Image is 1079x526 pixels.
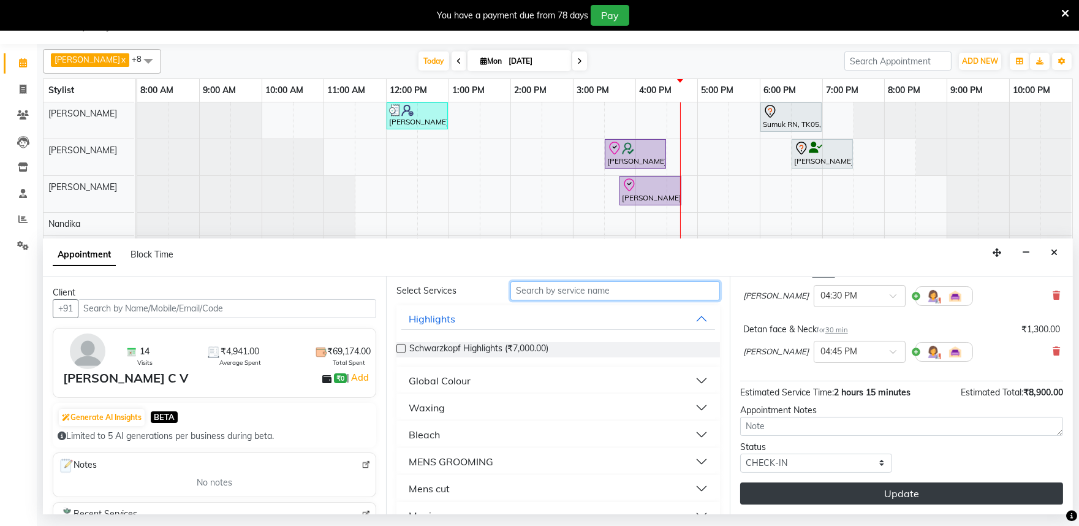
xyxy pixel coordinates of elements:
a: 2:00 PM [511,82,550,99]
button: Close [1045,243,1063,262]
span: ₹69,174.00 [327,345,371,358]
span: 15 min [812,270,835,278]
span: ₹4,941.00 [221,345,259,358]
span: [PERSON_NAME] [48,181,117,192]
div: [PERSON_NAME] D, TK08, 03:45 PM-04:45 PM, Hair Cut [DEMOGRAPHIC_DATA] (Head Stylist) [621,178,680,204]
a: 8:00 PM [885,82,923,99]
div: Waxing [409,400,445,415]
div: You have a payment due from 78 days [437,9,588,22]
span: Total Spent [333,358,365,367]
a: x [120,55,126,64]
span: Schwarzkopf Highlights (₹7,000.00) [409,342,548,357]
span: No notes [197,476,232,489]
img: Hairdresser.png [926,345,941,359]
input: Search Appointment [844,51,952,71]
a: 8:00 AM [137,82,176,99]
div: Bleach [409,427,440,442]
span: ₹8,900.00 [1023,387,1063,398]
small: for [804,270,835,278]
span: [PERSON_NAME] [743,290,809,302]
span: BETA [151,411,178,423]
a: 11:00 AM [324,82,368,99]
span: Estimated Total: [961,387,1023,398]
span: 30 min [825,326,848,334]
button: +91 [53,299,78,318]
button: MENS GROOMING [401,451,714,473]
a: 10:00 PM [1010,82,1053,99]
a: 7:00 PM [823,82,861,99]
span: ₹0 [334,373,347,383]
a: 4:00 PM [636,82,675,99]
div: Status [740,441,893,454]
span: [PERSON_NAME] [48,145,117,156]
span: Average Spent [219,358,261,367]
div: [PERSON_NAME], TK02, 06:30 PM-07:30 PM, Hair Cut [DEMOGRAPHIC_DATA] Style Director [793,141,852,167]
div: Manicure [409,508,451,523]
button: Highlights [401,308,714,330]
span: 14 [140,345,150,358]
span: ADD NEW [962,56,998,66]
a: 9:00 AM [200,82,239,99]
a: 5:00 PM [698,82,736,99]
span: [PERSON_NAME] [55,55,120,64]
div: ₹1,300.00 [1021,323,1060,336]
div: [PERSON_NAME], TK07, 03:30 PM-04:30 PM, INOA Root Touch-Up Long [606,141,665,167]
button: Global Colour [401,370,714,392]
span: | [347,370,371,385]
span: Today [418,51,449,71]
a: Add [349,370,371,385]
div: Sumuk RN, TK05, 06:00 PM-07:00 PM, Hair Cut Men (Senior stylist) [762,104,820,130]
div: Highlights [409,311,455,326]
div: Client [53,286,376,299]
a: 12:00 PM [387,82,430,99]
span: [PERSON_NAME] [743,346,809,358]
img: Interior.png [948,345,963,359]
div: MENS GROOMING [409,454,493,469]
a: 3:00 PM [574,82,612,99]
div: Limited to 5 AI generations per business during beta. [58,430,371,443]
a: 9:00 PM [947,82,986,99]
span: Estimated Service Time: [740,387,834,398]
div: [PERSON_NAME], TK04, 12:00 PM-01:00 PM, Hair Cut Men (Senior stylist) [388,104,447,128]
img: Interior.png [948,289,963,303]
div: Detan face & Neck [743,323,848,336]
div: Select Services [387,284,501,297]
div: Global Colour [409,373,471,388]
span: Notes [58,458,97,474]
button: Update [740,482,1063,505]
button: Pay [591,5,629,26]
span: Visits [137,358,153,367]
div: [PERSON_NAME] C V [63,369,188,387]
img: avatar [70,334,105,369]
button: ADD NEW [959,53,1001,70]
div: Appointment Notes [740,404,1063,417]
span: Stylist [48,85,74,96]
img: Hairdresser.png [926,289,941,303]
button: Mens cut [401,478,714,500]
input: Search by service name [510,281,720,300]
button: Waxing [401,397,714,419]
span: Block Time [131,249,173,260]
span: 2 hours 15 minutes [834,387,911,398]
input: Search by Name/Mobile/Email/Code [78,299,376,318]
small: for [817,326,848,334]
span: +8 [132,54,151,64]
a: 10:00 AM [262,82,306,99]
div: Mens cut [409,481,450,496]
span: [PERSON_NAME] [48,108,117,119]
button: Generate AI Insights [59,409,145,426]
span: Nandika [48,218,80,229]
a: 1:00 PM [449,82,488,99]
span: Appointment [53,244,116,266]
button: Bleach [401,424,714,446]
span: Recent Services [58,508,137,522]
input: 2025-09-01 [505,52,566,71]
a: 6:00 PM [760,82,799,99]
span: Mon [477,56,505,66]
